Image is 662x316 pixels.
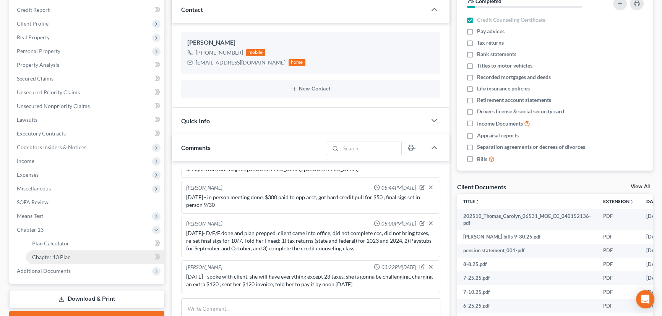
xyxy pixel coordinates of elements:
[636,290,654,308] div: Open Intercom Messenger
[477,143,585,151] span: Separation agreements or decrees of divorces
[11,113,164,127] a: Lawsuits
[187,38,434,47] div: [PERSON_NAME]
[186,264,222,271] div: [PERSON_NAME]
[477,85,530,92] span: Life insurance policies
[26,250,164,264] a: Chapter 13 Plan
[477,155,487,163] span: Bills
[17,116,37,123] span: Lawsuits
[181,144,211,151] span: Comments
[181,6,203,13] span: Contact
[186,193,435,209] div: [DATE] - in person meeting done, $380 paid to opp acct, got hard credit pull for $50 , final sigs...
[11,99,164,113] a: Unsecured Nonpriority Claims
[186,184,222,192] div: [PERSON_NAME]
[17,171,39,178] span: Expenses
[597,244,640,258] td: PDF
[477,120,523,127] span: Income Documents
[457,244,597,258] td: pension statement_001-pdf
[631,184,650,189] a: View All
[186,229,435,252] div: [DATE]- D/E/F done and plan prepped. client came into office, did not complete ccc, did not bring...
[381,264,416,271] span: 03:22PM[DATE]
[457,183,506,191] div: Client Documents
[457,271,597,285] td: 7-25.25.pdf
[17,61,59,68] span: Property Analysis
[477,27,505,35] span: Pay advices
[11,127,164,140] a: Executory Contracts
[597,209,640,230] td: PDF
[17,89,80,95] span: Unsecured Priority Claims
[11,58,164,72] a: Property Analysis
[11,85,164,99] a: Unsecured Priority Claims
[11,72,164,85] a: Secured Claims
[457,209,597,230] td: 202510_Thomas_Carolyn_06531_MOE_CC_040152136-pdf
[17,213,43,219] span: Means Test
[475,200,480,204] i: unfold_more
[597,230,640,243] td: PDF
[26,237,164,250] a: Plan Calculator
[186,220,222,228] div: [PERSON_NAME]
[17,34,50,40] span: Real Property
[17,158,34,164] span: Income
[477,132,519,139] span: Appraisal reports
[457,230,597,243] td: [PERSON_NAME] bills 9-30.25.pdf
[17,20,49,27] span: Client Profile
[477,16,545,24] span: Credit Counseling Certificate
[597,258,640,271] td: PDF
[17,199,49,205] span: SOFA Review
[457,258,597,271] td: 8-8.25.pdf
[597,285,640,299] td: PDF
[457,299,597,313] td: 6-25.25.pdf
[341,142,401,155] input: Search...
[477,50,516,58] span: Bank statements
[196,49,243,56] div: [PHONE_NUMBER]
[246,49,265,56] div: mobile
[463,198,480,204] a: Titleunfold_more
[17,185,51,192] span: Miscellaneous
[597,299,640,313] td: PDF
[289,59,305,66] div: home
[9,290,164,308] a: Download & Print
[17,6,50,13] span: Credit Report
[187,86,434,92] button: New Contact
[17,75,54,82] span: Secured Claims
[17,103,90,109] span: Unsecured Nonpriority Claims
[186,273,435,288] div: [DATE] - spoke with client, she will have everything except 23 taxes, she is gonna be challenging...
[477,108,564,115] span: Drivers license & social security card
[477,39,504,47] span: Tax returns
[32,254,71,260] span: Chapter 13 Plan
[11,195,164,209] a: SOFA Review
[597,271,640,285] td: PDF
[381,184,416,192] span: 05:44PM[DATE]
[17,144,86,150] span: Codebtors Insiders & Notices
[17,48,60,54] span: Personal Property
[381,220,416,227] span: 05:00PM[DATE]
[603,198,634,204] a: Extensionunfold_more
[477,96,551,104] span: Retirement account statements
[17,268,71,274] span: Additional Documents
[196,59,286,66] div: [EMAIL_ADDRESS][DOMAIN_NAME]
[32,240,69,247] span: Plan Calculator
[17,226,44,233] span: Chapter 13
[477,62,532,69] span: Titles to motor vehicles
[477,73,551,81] span: Recorded mortgages and deeds
[181,117,210,124] span: Quick Info
[630,200,634,204] i: unfold_more
[457,285,597,299] td: 7-10.25.pdf
[17,130,66,137] span: Executory Contracts
[11,3,164,17] a: Credit Report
